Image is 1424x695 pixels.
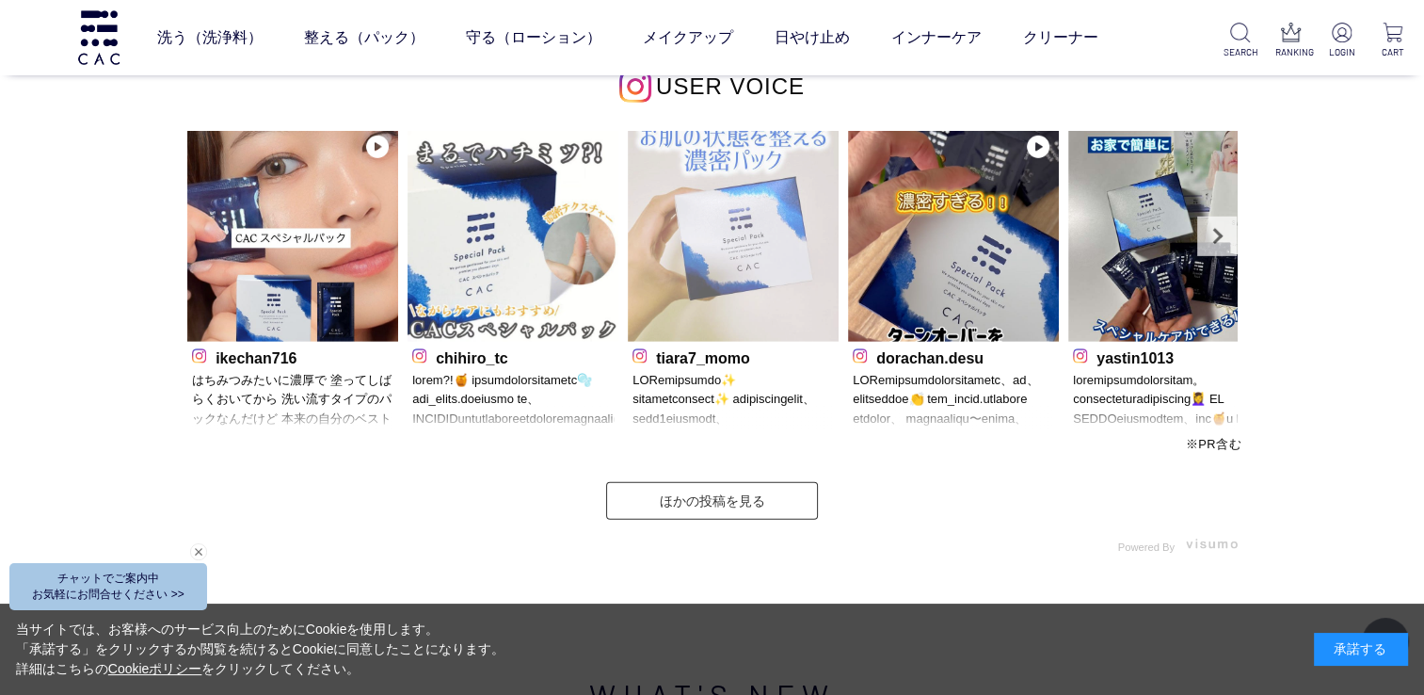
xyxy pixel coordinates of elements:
p: CART [1376,45,1409,59]
a: 日やけ止め [774,11,849,64]
a: 整える（パック） [303,11,424,64]
p: LORemipsumdolorsitametc、ad、elitseddoe👏 tem_incid.utlabore etdolor、 magnaaliqu〜enima、minimveniamq。... [853,371,1054,431]
div: 承諾する [1314,633,1408,666]
p: tiara7_momo [632,347,834,366]
a: 洗う（洗浄料） [156,11,262,64]
a: メイクアップ [642,11,732,64]
p: yastin1013 [1073,347,1274,366]
img: logo [75,10,122,64]
a: インナーケア [890,11,981,64]
a: ほかの投稿を見る [606,482,818,520]
span: ※PR含む [1186,437,1241,451]
a: CART [1376,23,1409,59]
div: 当サイトでは、お客様へのサービス向上のためにCookieを使用します。 「承諾する」をクリックするか閲覧を続けるとCookieに同意したことになります。 詳細はこちらの をクリックしてください。 [16,620,505,679]
a: RANKING [1274,23,1307,59]
p: lorem?!🍯 ipsumdolorsitametc🫧 adi_elits.doeiusmo te、INCIDIDuntutlaboreetdoloremagnaaliqu！ enimadmi... [412,371,614,431]
p: chihiro_tc [412,347,614,366]
p: RANKING [1274,45,1307,59]
a: Next [1197,217,1237,256]
p: ikechan716 [192,347,393,366]
p: LORemipsumdo✨ sitametconsect✨ adipiscingelit、sedd1eiusmodt、incididuntutlaboreetdol、magnaaliquaeni... [632,371,834,431]
p: はちみつみたいに濃厚で 塗ってしばらくおいてから 洗い流すタイプのパックなんだけど 本来の自分のベストな肌状態に戻してくれるような 他のパックでは感じたことない初めての不思議な感覚😇 CAC ス... [192,371,393,431]
a: LOGIN [1325,23,1358,59]
img: Photo by yastin1013 [1068,131,1279,342]
a: SEARCH [1224,23,1256,59]
img: visumo [1186,539,1238,549]
p: loremipsumdolorsitam。 consecteturadipiscing💆‍♀️ EL SEDDOeiusmodtem、inc🍯u labor「ETD」magnaaliquaeni... [1073,371,1274,431]
img: Photo by chihiro_tc [408,131,618,342]
p: dorachan.desu [853,347,1054,366]
img: Photo by ikechan716 [187,131,398,342]
a: クリーナー [1022,11,1097,64]
p: SEARCH [1224,45,1256,59]
a: Cookieポリシー [108,661,202,676]
a: 守る（ローション） [465,11,600,64]
span: Powered By [1118,541,1175,553]
img: Photo by tiara7_momo [628,131,839,342]
img: Photo by dorachan.desu [848,131,1059,342]
p: LOGIN [1325,45,1358,59]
